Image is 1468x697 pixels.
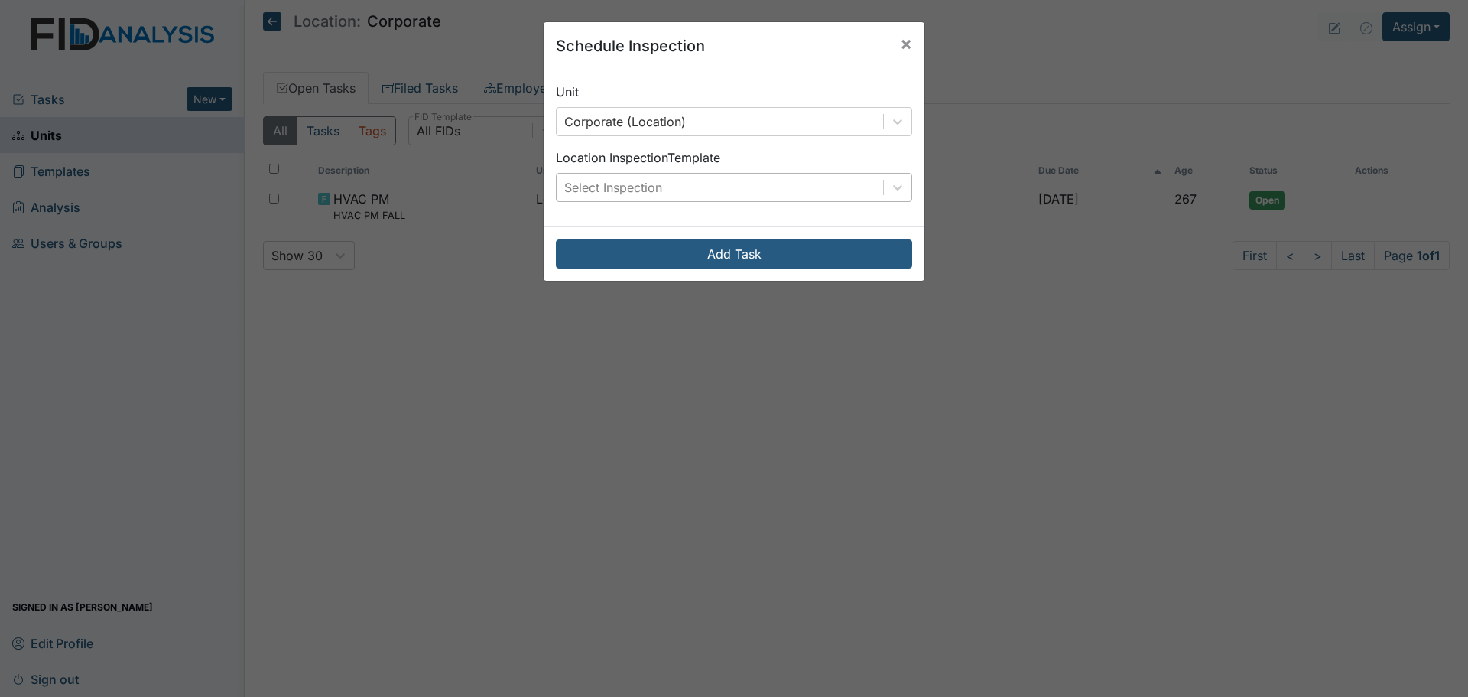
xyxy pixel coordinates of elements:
div: Corporate (Location) [564,112,686,131]
label: Unit [556,83,579,101]
label: Location Inspection Template [556,148,720,167]
div: Select Inspection [564,178,662,197]
span: × [900,32,912,54]
button: Add Task [556,239,912,269]
h5: Schedule Inspection [556,34,705,57]
button: Close [888,22,924,65]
